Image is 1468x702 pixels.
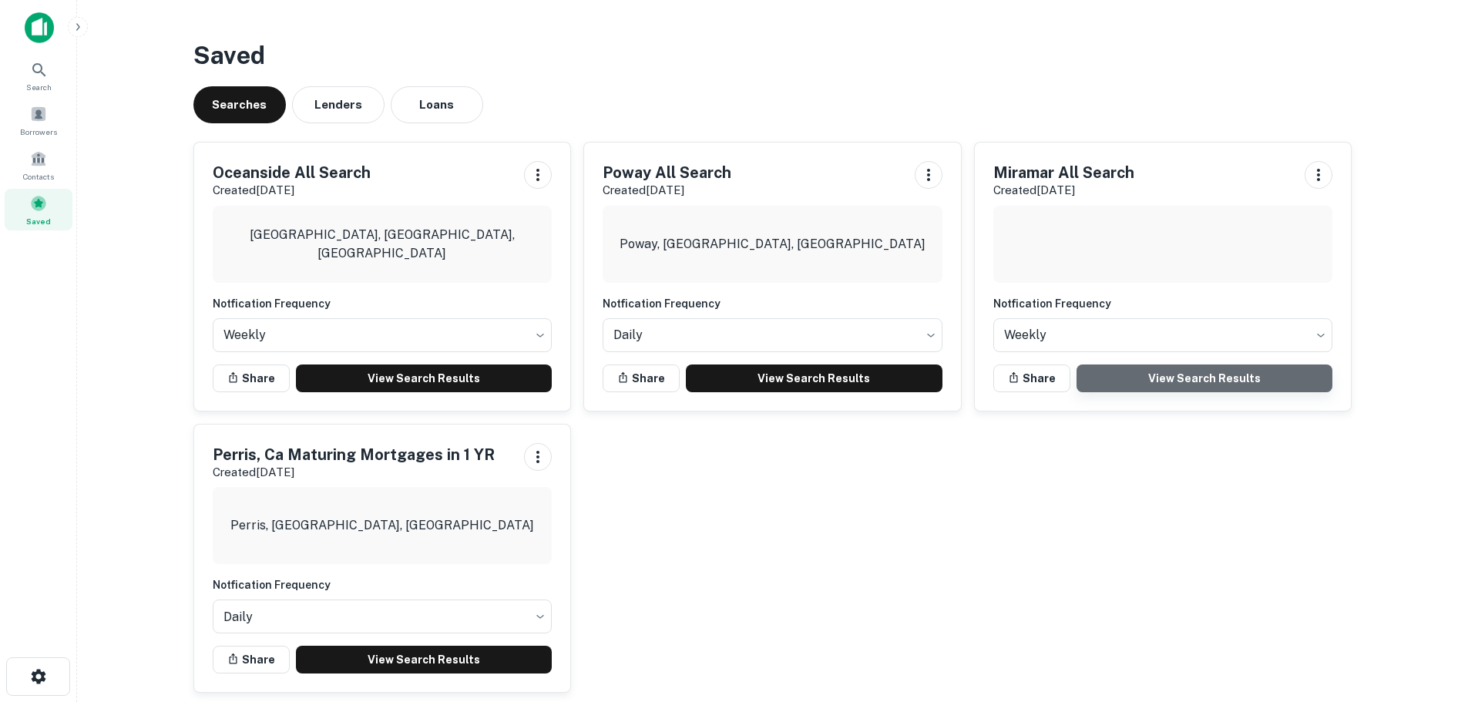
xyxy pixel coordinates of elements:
span: Contacts [23,170,54,183]
a: Search [5,55,72,96]
button: Searches [193,86,286,123]
button: Share [213,364,290,392]
button: Share [603,364,680,392]
a: Borrowers [5,99,72,141]
div: Without label [603,314,942,357]
span: Search [26,81,52,93]
h6: Notfication Frequency [603,295,942,312]
p: Perris, [GEOGRAPHIC_DATA], [GEOGRAPHIC_DATA] [230,516,534,535]
p: Poway, [GEOGRAPHIC_DATA], [GEOGRAPHIC_DATA] [620,235,925,254]
h5: Poway All Search [603,161,731,184]
div: Without label [213,314,553,357]
p: [GEOGRAPHIC_DATA], [GEOGRAPHIC_DATA], [GEOGRAPHIC_DATA] [225,226,540,263]
h5: Perris, Ca Maturing Mortgages in 1 YR [213,443,495,466]
h6: Notfication Frequency [213,295,553,312]
button: Loans [391,86,483,123]
a: Contacts [5,144,72,186]
h6: Notfication Frequency [993,295,1333,312]
button: Share [213,646,290,673]
h6: Notfication Frequency [213,576,553,593]
a: Saved [5,189,72,230]
p: Created [DATE] [993,181,1134,200]
p: Created [DATE] [213,181,371,200]
div: Without label [213,595,553,638]
p: Created [DATE] [603,181,731,200]
h5: Oceanside All Search [213,161,371,184]
span: Borrowers [20,126,57,138]
a: View Search Results [296,364,553,392]
div: Without label [993,314,1333,357]
h5: Miramar All Search [993,161,1134,184]
button: Lenders [292,86,385,123]
a: View Search Results [1077,364,1333,392]
a: View Search Results [686,364,942,392]
button: Share [993,364,1070,392]
p: Created [DATE] [213,463,495,482]
iframe: Chat Widget [1391,579,1468,653]
a: View Search Results [296,646,553,673]
span: Saved [26,215,51,227]
img: capitalize-icon.png [25,12,54,43]
h3: Saved [193,37,1352,74]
